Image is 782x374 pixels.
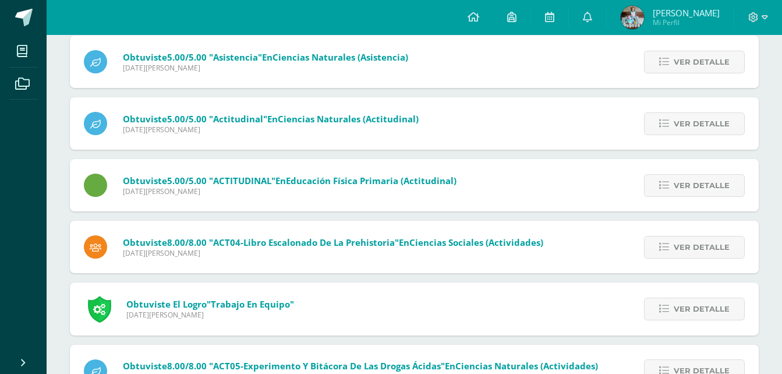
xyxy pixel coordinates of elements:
span: 8.00/8.00 [167,237,207,248]
span: [DATE][PERSON_NAME] [123,248,543,258]
span: Obtuviste el logro [126,298,294,310]
span: "Asistencia" [209,51,262,63]
span: Educación Física Primaria (Actitudinal) [286,175,457,186]
span: Ciencias Naturales (Actitudinal) [278,113,419,125]
span: "ACT05-Experimento y bitácora de las Drogas ácidas" [209,360,445,372]
span: 8.00/8.00 [167,360,207,372]
span: Ciencias Naturales (Actividades) [455,360,598,372]
span: Mi Perfil [653,17,720,27]
span: 5.00/5.00 [167,113,207,125]
span: Ver detalle [674,113,730,135]
span: Ciencias Sociales (Actividades) [409,237,543,248]
span: "ACTITUDINAL" [209,175,275,186]
span: [DATE][PERSON_NAME] [123,125,419,135]
span: [DATE][PERSON_NAME] [126,310,294,320]
span: [PERSON_NAME] [653,7,720,19]
span: Obtuviste en [123,113,419,125]
span: "ACT04-Libro escalonado de la Prehistoria" [209,237,399,248]
span: 5.00/5.00 [167,175,207,186]
span: Ver detalle [674,298,730,320]
span: 5.00/5.00 [167,51,207,63]
span: Ver detalle [674,237,730,258]
span: "Trabajo en equipo" [207,298,294,310]
span: "Actitudinal" [209,113,267,125]
span: Obtuviste en [123,51,408,63]
span: Ver detalle [674,175,730,196]
span: [DATE][PERSON_NAME] [123,186,457,196]
span: [DATE][PERSON_NAME] [123,63,408,73]
span: Obtuviste en [123,175,457,186]
img: 30c0d543d13793ee6ce0d6e4cdb76117.png [621,6,644,29]
span: Ver detalle [674,51,730,73]
span: Obtuviste en [123,237,543,248]
span: Obtuviste en [123,360,598,372]
span: Ciencias Naturales (Asistencia) [273,51,408,63]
